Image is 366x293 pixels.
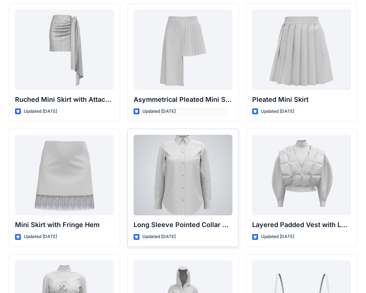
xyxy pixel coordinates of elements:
p: Ruched Mini Skirt with Attached Draped Panel [15,94,114,105]
p: Mini Skirt with Fringe Hem [15,220,114,230]
p: Updated [DATE] [24,108,57,115]
a: Long Sleeve Pointed Collar Button-Up Shirt [134,135,232,215]
a: Asymmetrical Pleated Mini Skirt with Drape [134,10,232,90]
p: Long Sleeve Pointed Collar Button-Up Shirt [134,220,232,230]
a: Ruched Mini Skirt with Attached Draped Panel [15,10,114,90]
p: Updated [DATE] [24,233,57,241]
a: Layered Padded Vest with Long Sleeve Top [252,135,351,215]
a: Mini Skirt with Fringe Hem [15,135,114,215]
p: Updated [DATE] [261,233,294,241]
p: Updated [DATE] [142,108,176,115]
a: Pleated Mini Skirt [252,10,351,90]
p: Updated [DATE] [261,108,294,115]
p: Asymmetrical Pleated Mini Skirt with Drape [134,94,232,105]
p: Layered Padded Vest with Long Sleeve Top [252,220,351,230]
p: Pleated Mini Skirt [252,94,351,105]
p: Updated [DATE] [142,233,176,241]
